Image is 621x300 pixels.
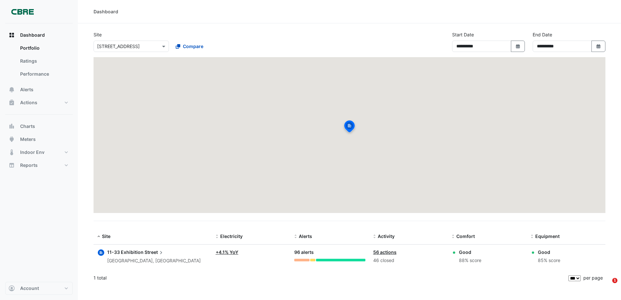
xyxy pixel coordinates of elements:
span: Meters [20,136,36,143]
div: Dashboard [94,8,118,15]
fa-icon: Select Date [515,44,521,49]
div: 96 alerts [294,249,365,256]
span: Street [145,249,164,256]
button: Charts [5,120,73,133]
app-icon: Indoor Env [8,149,15,156]
span: Alerts [299,233,312,239]
div: Good [459,249,481,256]
a: Performance [15,68,73,81]
span: Comfort [456,233,475,239]
app-icon: Meters [8,136,15,143]
div: 88% score [459,257,481,264]
span: Account [20,285,39,292]
fa-icon: Select Date [596,44,602,49]
a: +4.1% YoY [216,249,238,255]
span: Reports [20,162,38,169]
span: Actions [20,99,37,106]
div: Good [538,249,560,256]
button: Compare [171,41,208,52]
span: per page [583,275,603,281]
span: Charts [20,123,35,130]
div: 85% score [538,257,560,264]
span: Site [102,233,110,239]
iframe: Intercom live chat [599,278,615,294]
app-icon: Alerts [8,86,15,93]
div: 46 closed [373,257,444,264]
span: Alerts [20,86,33,93]
app-icon: Reports [8,162,15,169]
a: 56 actions [373,249,397,255]
app-icon: Actions [8,99,15,106]
app-icon: Charts [8,123,15,130]
button: Dashboard [5,29,73,42]
img: Company Logo [8,5,37,18]
button: Indoor Env [5,146,73,159]
span: Indoor Env [20,149,44,156]
label: Start Date [452,31,474,38]
button: Reports [5,159,73,172]
span: Electricity [220,233,243,239]
button: Actions [5,96,73,109]
div: Dashboard [5,42,73,83]
a: Portfolio [15,42,73,55]
label: Site [94,31,102,38]
button: Meters [5,133,73,146]
img: site-pin-selected.svg [342,119,357,135]
span: 11-33 Exhibition [107,249,144,255]
span: Equipment [535,233,560,239]
a: Ratings [15,55,73,68]
span: Dashboard [20,32,45,38]
label: End Date [533,31,552,38]
button: Account [5,282,73,295]
div: [GEOGRAPHIC_DATA], [GEOGRAPHIC_DATA] [107,257,201,265]
span: Activity [378,233,395,239]
span: Compare [183,43,203,50]
div: 1 total [94,270,567,286]
button: Alerts [5,83,73,96]
span: 1 [612,278,617,283]
app-icon: Dashboard [8,32,15,38]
